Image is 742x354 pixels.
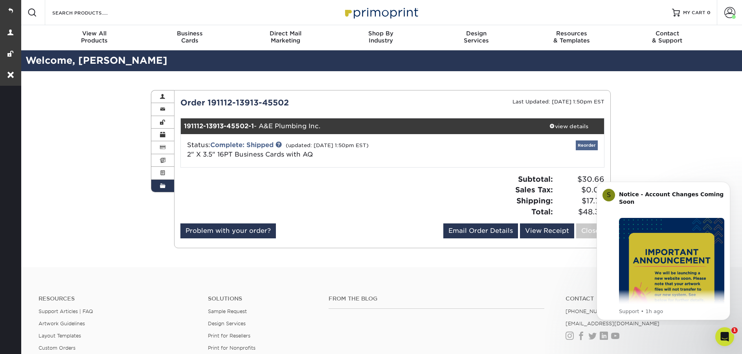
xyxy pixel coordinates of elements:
strong: Total: [531,207,553,216]
span: $48.39 [555,206,604,218]
h4: Solutions [208,295,317,302]
span: Contact [619,30,715,37]
div: Order 191112-13913-45502 [174,97,393,109]
span: MY CART [683,9,705,16]
div: Services [428,30,524,44]
a: Print for Resellers [208,333,250,339]
strong: Shipping: [516,196,553,205]
a: Layout Templates [39,333,81,339]
a: Artwork Guidelines [39,321,85,326]
span: 0 [707,10,711,15]
div: Products [47,30,142,44]
strong: 191112-13913-45502-1 [184,122,254,130]
a: Shop ByIndustry [333,25,429,50]
h4: From the Blog [329,295,544,302]
h4: Resources [39,295,196,302]
div: view details [533,122,604,130]
a: Direct MailMarketing [238,25,333,50]
div: Industry [333,30,429,44]
a: Sample Request [208,308,247,314]
strong: Sales Tax: [515,185,553,194]
a: 2" X 3.5" 16PT Business Cards with AQ [187,151,313,158]
div: Cards [142,30,238,44]
a: Print for Nonprofits [208,345,255,351]
a: [EMAIL_ADDRESS][DOMAIN_NAME] [566,321,659,326]
iframe: Intercom live chat [715,327,734,346]
a: Contact [566,295,723,302]
a: BusinessCards [142,25,238,50]
span: Resources [524,30,619,37]
span: $0.00 [555,184,604,195]
div: & Support [619,30,715,44]
small: Last Updated: [DATE] 1:50pm EST [512,99,604,105]
div: & Templates [524,30,619,44]
span: Business [142,30,238,37]
div: Marketing [238,30,333,44]
h2: Welcome, [PERSON_NAME] [20,53,742,68]
a: Email Order Details [443,223,518,238]
span: $30.66 [555,174,604,185]
div: Status: [181,140,463,159]
a: view details [533,118,604,134]
a: DesignServices [428,25,524,50]
span: $17.73 [555,195,604,206]
a: Problem with your order? [180,223,276,238]
a: Design Services [208,321,246,326]
a: Support Articles | FAQ [39,308,93,314]
span: Shop By [333,30,429,37]
a: View Receipt [520,223,574,238]
a: Reorder [576,140,598,150]
small: (updated: [DATE] 1:50pm EST) [286,142,369,148]
span: Design [428,30,524,37]
strong: Subtotal: [518,175,553,183]
a: Complete: Shipped [210,141,274,149]
span: 1 [731,327,738,334]
a: Resources& Templates [524,25,619,50]
iframe: Intercom notifications message [585,175,742,325]
img: Primoprint [342,4,420,21]
input: SEARCH PRODUCTS..... [51,8,128,17]
a: Contact& Support [619,25,715,50]
a: [PHONE_NUMBER] [566,308,614,314]
span: View All [47,30,142,37]
a: Close [576,223,604,238]
span: Direct Mail [238,30,333,37]
div: - A&E Plumbing Inc. [181,118,534,134]
a: View AllProducts [47,25,142,50]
